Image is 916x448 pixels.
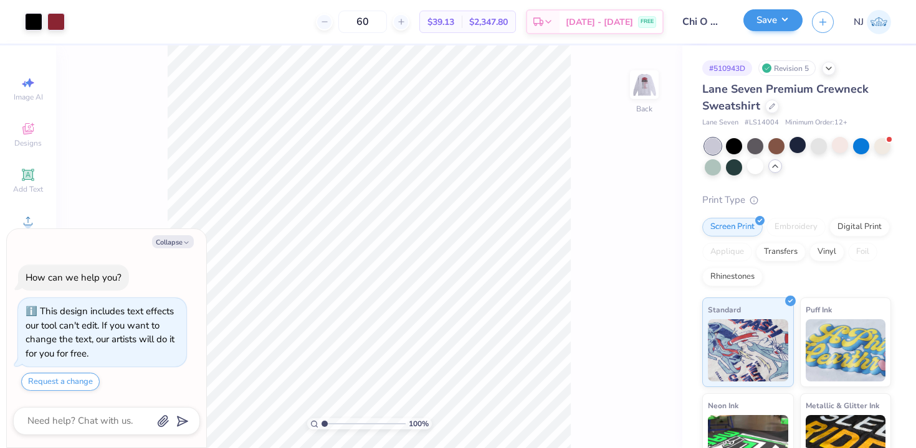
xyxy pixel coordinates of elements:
div: Transfers [756,243,806,261]
div: Revision 5 [758,60,816,76]
div: Print Type [702,193,891,207]
input: – – [338,11,387,33]
span: $2,347.80 [469,16,508,29]
div: Screen Print [702,218,763,236]
span: Add Text [13,184,43,194]
span: # LS14004 [745,118,779,128]
span: Lane Seven [702,118,738,128]
div: Back [636,103,652,114]
input: Untitled Design [673,9,734,34]
span: Designs [14,138,42,148]
img: Puff Ink [806,319,886,381]
div: This design includes text effects our tool can't edit. If you want to change the text, our artist... [26,305,174,360]
img: Standard [708,319,788,381]
span: Neon Ink [708,399,738,412]
div: Digital Print [829,218,890,236]
div: Embroidery [766,218,826,236]
span: NJ [854,15,864,29]
button: Request a change [21,373,100,391]
button: Save [743,9,803,31]
span: Minimum Order: 12 + [785,118,847,128]
img: Nick Johnson [867,10,891,34]
span: Lane Seven Premium Crewneck Sweatshirt [702,82,869,113]
span: Standard [708,303,741,316]
div: Rhinestones [702,268,763,286]
span: 100 % [409,418,429,429]
span: $39.13 [427,16,454,29]
span: Metallic & Glitter Ink [806,399,879,412]
button: Collapse [152,235,194,248]
span: [DATE] - [DATE] [566,16,633,29]
span: Image AI [14,92,43,102]
div: Foil [848,243,877,261]
div: Applique [702,243,752,261]
div: Vinyl [809,243,844,261]
img: Back [632,72,657,97]
span: Puff Ink [806,303,832,316]
div: How can we help you? [26,271,122,284]
a: NJ [854,10,891,34]
span: FREE [641,17,654,26]
div: # 510943D [702,60,752,76]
